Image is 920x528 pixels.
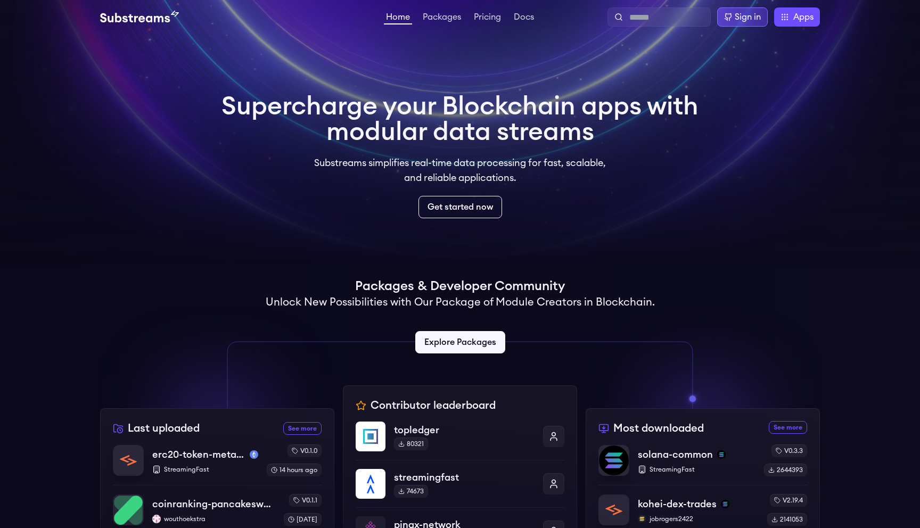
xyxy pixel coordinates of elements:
[152,465,258,474] p: StreamingFast
[638,497,717,511] p: kohei-dex-trades
[764,464,807,476] div: 2644393
[598,444,807,485] a: solana-commonsolana-commonsolanaStreamingFastv0.3.32644393
[221,94,699,145] h1: Supercharge your Blockchain apps with modular data streams
[384,13,412,24] a: Home
[266,295,655,310] h2: Unlock New Possibilities with Our Package of Module Creators in Blockchain.
[421,13,463,23] a: Packages
[289,494,322,507] div: v0.1.1
[472,13,503,23] a: Pricing
[356,469,385,499] img: streamingfast
[100,11,179,23] img: Substream's logo
[638,515,759,523] p: jobrogers2422
[113,495,143,525] img: coinranking-pancakeswap-v3-forks
[771,444,807,457] div: v0.3.3
[356,422,564,460] a: topledgertopledger80321
[394,438,428,450] div: 80321
[793,11,814,23] span: Apps
[394,423,535,438] p: topledger
[735,11,761,23] div: Sign in
[152,447,245,462] p: erc20-token-metadata
[307,155,613,185] p: Substreams simplifies real-time data processing for fast, scalable, and reliable applications.
[769,421,807,434] a: See more most downloaded packages
[599,445,629,475] img: solana-common
[638,515,646,523] img: jobrogers2422
[356,460,564,507] a: streamingfaststreamingfast74673
[512,13,536,23] a: Docs
[598,485,807,526] a: kohei-dex-tradeskohei-dex-tradessolanajobrogers2422jobrogers2422v2.19.42141053
[152,515,275,523] p: wouthoekstra
[717,450,726,459] img: solana
[250,450,258,459] img: mainnet
[770,494,807,507] div: v2.19.4
[284,513,322,526] div: [DATE]
[638,465,755,474] p: StreamingFast
[152,497,275,511] p: coinranking-pancakeswap-v3-forks
[394,485,428,498] div: 74673
[356,422,385,451] img: topledger
[415,331,505,353] a: Explore Packages
[287,444,322,457] div: v0.1.0
[638,447,713,462] p: solana-common
[113,445,143,475] img: erc20-token-metadata
[599,495,629,525] img: kohei-dex-trades
[355,278,565,295] h1: Packages & Developer Community
[717,7,768,27] a: Sign in
[767,513,807,526] div: 2141053
[394,470,535,485] p: streamingfast
[152,515,161,523] img: wouthoekstra
[267,464,322,476] div: 14 hours ago
[113,444,322,485] a: erc20-token-metadataerc20-token-metadatamainnetStreamingFastv0.1.014 hours ago
[283,422,322,435] a: See more recently uploaded packages
[418,196,502,218] a: Get started now
[721,500,729,508] img: solana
